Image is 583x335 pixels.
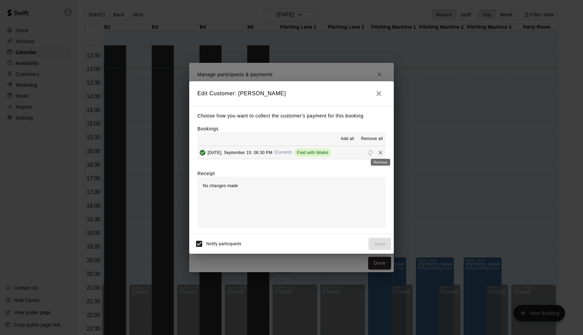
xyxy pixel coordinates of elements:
[203,183,238,188] span: No changes made
[274,150,292,155] span: (Current)
[197,148,208,158] button: Added & Paid
[341,136,354,142] span: Add all
[294,150,331,155] span: Paid with Wallet
[197,112,386,120] p: Choose how you want to collect the customer's payment for this booking
[197,146,386,159] button: Added & Paid[DATE], September 15: 06:30 PM(Current)Paid with WalletRescheduleRemove
[337,134,358,144] button: Add all
[361,136,383,142] span: Remove all
[189,81,394,106] h2: Edit Customer: [PERSON_NAME]
[371,159,390,166] div: Remove
[365,150,375,155] span: Reschedule
[208,150,272,155] span: [DATE], September 15: 06:30 PM
[197,170,215,177] label: Receipt
[358,134,386,144] button: Remove all
[206,241,241,246] span: Notify participants
[375,150,386,155] span: Remove
[197,126,219,131] label: Bookings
